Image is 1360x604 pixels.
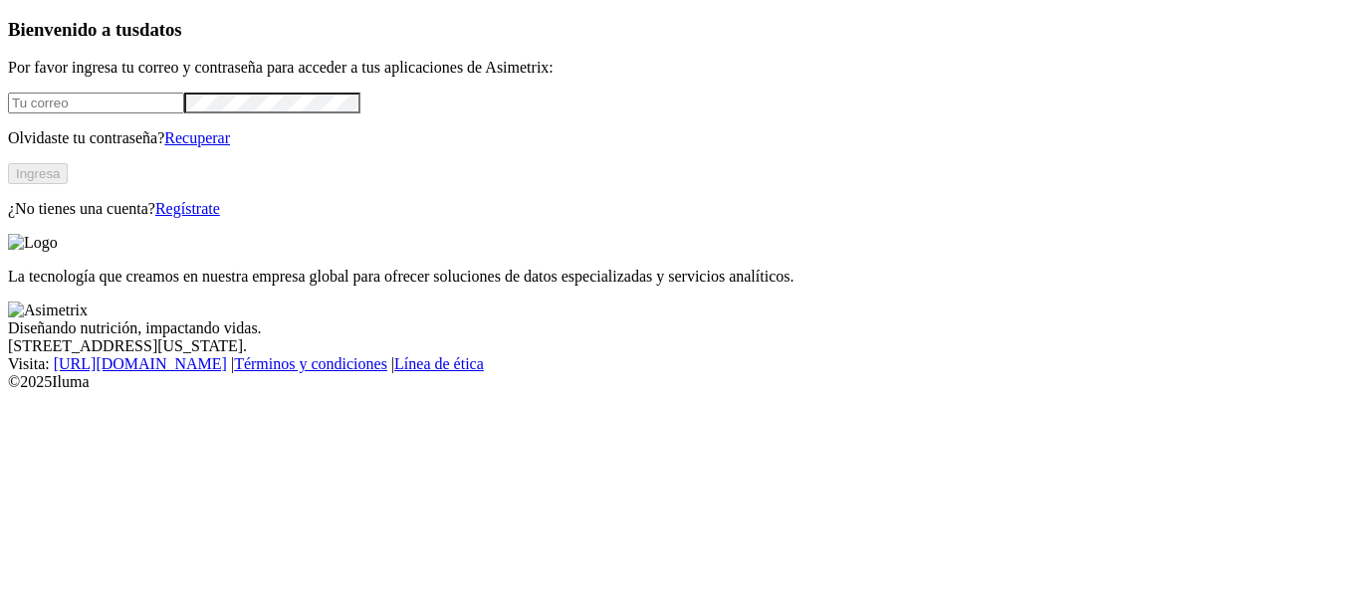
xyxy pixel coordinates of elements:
a: Recuperar [164,129,230,146]
img: Logo [8,234,58,252]
div: Diseñando nutrición, impactando vidas. [8,319,1352,337]
img: Asimetrix [8,302,88,319]
span: datos [139,19,182,40]
div: © 2025 Iluma [8,373,1352,391]
p: Olvidaste tu contraseña? [8,129,1352,147]
a: Términos y condiciones [234,355,387,372]
div: Visita : | | [8,355,1352,373]
a: Línea de ética [394,355,484,372]
button: Ingresa [8,163,68,184]
a: Regístrate [155,200,220,217]
a: [URL][DOMAIN_NAME] [54,355,227,372]
div: [STREET_ADDRESS][US_STATE]. [8,337,1352,355]
input: Tu correo [8,93,184,113]
p: La tecnología que creamos en nuestra empresa global para ofrecer soluciones de datos especializad... [8,268,1352,286]
p: ¿No tienes una cuenta? [8,200,1352,218]
h3: Bienvenido a tus [8,19,1352,41]
p: Por favor ingresa tu correo y contraseña para acceder a tus aplicaciones de Asimetrix: [8,59,1352,77]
